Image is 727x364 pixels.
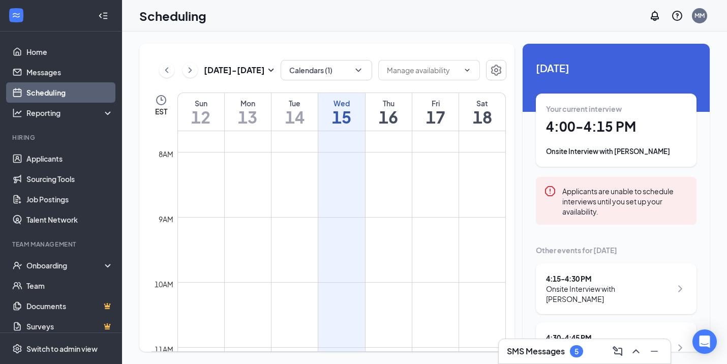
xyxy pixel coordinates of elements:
svg: ComposeMessage [612,345,624,357]
div: Switch to admin view [26,344,98,354]
svg: Settings [12,344,22,354]
svg: Collapse [98,11,108,21]
button: Settings [486,60,506,80]
a: Applicants [26,148,113,169]
h1: 15 [318,108,365,126]
div: Fri [412,98,459,108]
button: ComposeMessage [610,343,626,359]
div: Hiring [12,133,111,142]
svg: ChevronUp [630,345,642,357]
div: Open Intercom Messenger [692,329,717,354]
h1: 13 [225,108,271,126]
h1: 17 [412,108,459,126]
svg: Clock [155,94,167,106]
div: Wed [318,98,365,108]
a: October 17, 2025 [412,93,459,131]
a: Team [26,276,113,296]
span: EST [155,106,167,116]
a: Scheduling [26,82,113,103]
h3: [DATE] - [DATE] [204,65,265,76]
div: 4:30 - 4:45 PM [546,332,672,343]
svg: ChevronRight [185,64,195,76]
div: 8am [157,148,175,160]
div: 4:15 - 4:30 PM [546,274,672,284]
a: October 16, 2025 [366,93,412,131]
svg: ChevronLeft [162,64,172,76]
svg: ChevronDown [353,65,363,75]
a: Sourcing Tools [26,169,113,189]
span: [DATE] [536,60,696,76]
svg: Analysis [12,108,22,118]
a: Home [26,42,113,62]
a: October 15, 2025 [318,93,365,131]
svg: Error [544,185,556,197]
h1: 4:00 - 4:15 PM [546,118,686,135]
h1: 16 [366,108,412,126]
svg: Settings [490,64,502,76]
h1: 14 [271,108,318,126]
div: 10am [153,279,175,290]
div: Onboarding [26,260,105,270]
svg: ChevronDown [463,66,471,74]
a: Talent Network [26,209,113,230]
div: Onsite Interview with [PERSON_NAME] [546,146,686,157]
svg: WorkstreamLogo [11,10,21,20]
div: Onsite Interview with [PERSON_NAME] [546,284,672,304]
div: Reporting [26,108,114,118]
div: MM [694,11,705,20]
h1: 12 [178,108,224,126]
div: Your current interview [546,104,686,114]
button: ChevronUp [628,343,644,359]
svg: ChevronRight [674,283,686,295]
svg: Minimize [648,345,660,357]
div: 11am [153,344,175,355]
a: October 18, 2025 [459,93,505,131]
a: Messages [26,62,113,82]
svg: QuestionInfo [671,10,683,22]
h1: 18 [459,108,505,126]
div: Tue [271,98,318,108]
div: 5 [574,347,579,356]
svg: UserCheck [12,260,22,270]
input: Manage availability [387,65,459,76]
a: October 12, 2025 [178,93,224,131]
div: Thu [366,98,412,108]
button: Calendars (1)ChevronDown [281,60,372,80]
svg: ChevronRight [674,342,686,354]
div: Applicants are unable to schedule interviews until you set up your availability. [562,185,688,217]
svg: Notifications [649,10,661,22]
svg: SmallChevronDown [265,64,277,76]
a: SurveysCrown [26,316,113,337]
a: DocumentsCrown [26,296,113,316]
div: Mon [225,98,271,108]
div: 9am [157,214,175,225]
div: Sat [459,98,505,108]
a: October 14, 2025 [271,93,318,131]
button: ChevronLeft [159,63,174,78]
h1: Scheduling [139,7,206,24]
h3: SMS Messages [507,346,565,357]
button: Minimize [646,343,662,359]
div: Other events for [DATE] [536,245,696,255]
a: Job Postings [26,189,113,209]
a: October 13, 2025 [225,93,271,131]
div: Team Management [12,240,111,249]
div: Sun [178,98,224,108]
button: ChevronRight [183,63,198,78]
